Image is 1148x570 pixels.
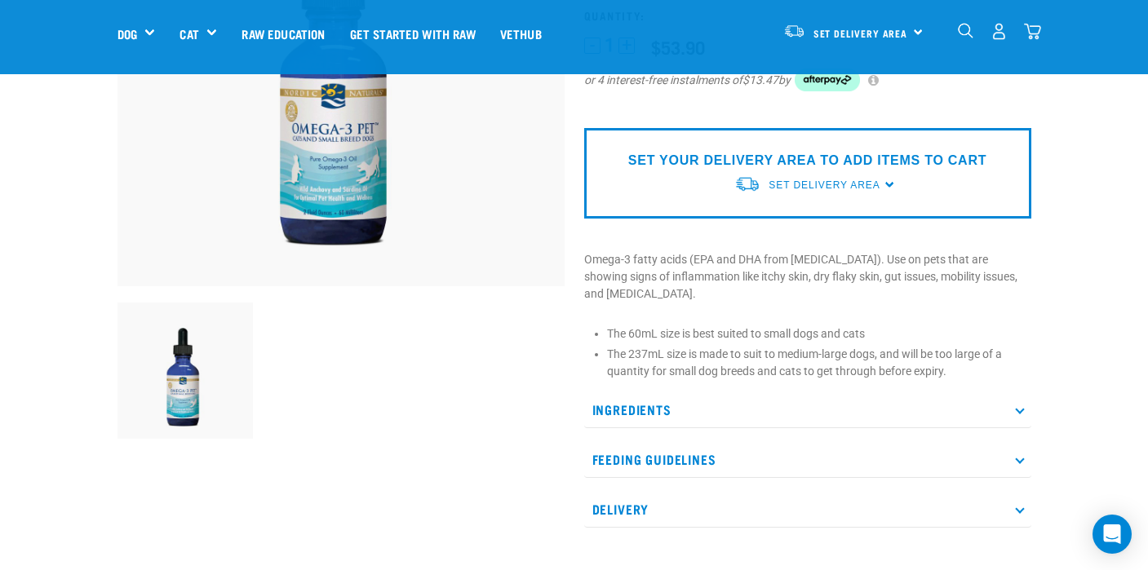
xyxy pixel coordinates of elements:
img: home-icon@2x.png [1024,23,1041,40]
img: user.png [991,23,1008,40]
img: van-moving.png [783,24,805,38]
p: Delivery [584,491,1031,528]
p: Ingredients [584,391,1031,428]
p: SET YOUR DELIVERY AREA TO ADD ITEMS TO CART [628,151,986,170]
span: Set Delivery Area [769,179,880,191]
span: Set Delivery Area [813,30,908,36]
li: The 60mL size is best suited to small dogs and cats [607,325,1031,342]
p: Omega-3 fatty acids (EPA and DHA from [MEDICAL_DATA]). Use on pets that are showing signs of infl... [584,251,1031,303]
div: or 4 interest-free instalments of by [584,68,1031,91]
img: Bottle Of 60ml Omega3 For Pets [117,303,254,439]
a: Vethub [488,1,554,66]
a: Raw Education [229,1,337,66]
span: $13.47 [742,72,778,89]
div: Open Intercom Messenger [1093,515,1132,554]
a: Cat [180,24,198,43]
a: Dog [117,24,137,43]
p: Feeding Guidelines [584,441,1031,478]
li: The 237mL size is made to suit to medium-large dogs, and will be too large of a quantity for smal... [607,346,1031,380]
img: van-moving.png [734,175,760,192]
a: Get started with Raw [338,1,488,66]
img: home-icon-1@2x.png [958,23,973,38]
img: Afterpay [795,68,860,91]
